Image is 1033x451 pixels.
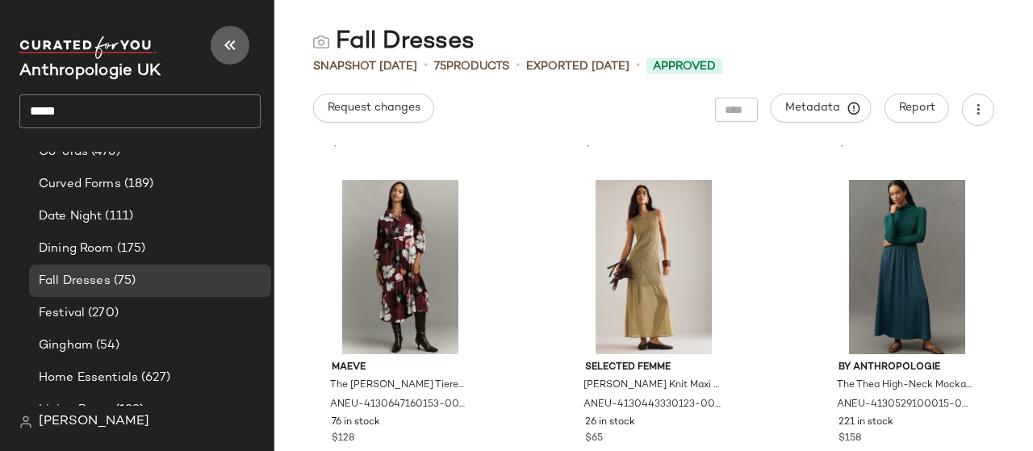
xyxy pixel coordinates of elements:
span: Gingham [39,336,93,355]
span: Approved [653,58,716,75]
span: Snapshot [DATE] [313,58,417,75]
span: Fall Dresses [39,272,111,290]
span: The Thea High-Neck Mockable Maxi Jumper Dress for Women, Polyester/Polyamide/Viscose, Size XS by ... [837,378,974,393]
span: 76 in stock [332,416,380,430]
span: 26 in stock [585,416,635,430]
span: Selected Femme [585,361,722,375]
img: 4130647160153_627_b [319,180,482,354]
span: Curved Forms [39,175,121,194]
span: (111) [102,207,133,226]
span: (627) [138,369,170,387]
span: (175) [114,240,146,258]
span: • [636,56,640,76]
span: Metadata [784,101,858,115]
p: Exported [DATE] [526,58,629,75]
span: (189) [121,175,154,194]
span: Report [898,102,935,115]
span: ANEU-4130647160153-000-627 [330,398,467,412]
span: The [PERSON_NAME] Tiered Midi Shirt Dress for Women, Cotton, Size Small by Maeve at Anthropologie [330,378,467,393]
span: • [424,56,428,76]
span: $65 [585,432,603,446]
span: • [516,56,520,76]
span: Living Room [39,401,112,420]
div: Fall Dresses [313,26,475,58]
span: 75 [434,61,446,73]
span: (75) [111,272,136,290]
span: ANEU-4130529100015-000-037 [837,398,974,412]
button: Request changes [313,94,434,123]
span: 221 in stock [839,416,893,430]
div: Products [434,58,509,75]
span: Current Company Name [19,63,161,80]
span: Date Night [39,207,102,226]
img: svg%3e [19,416,32,428]
span: (270) [85,304,119,323]
span: (199) [112,401,144,420]
span: Request changes [327,102,420,115]
span: Home Essentials [39,369,138,387]
button: Report [885,94,949,123]
img: 4130529100015_037_b [826,180,989,354]
img: cfy_white_logo.C9jOOHJF.svg [19,36,157,59]
img: 4130443330123_035_e4 [572,180,735,354]
span: $158 [839,432,861,446]
span: (54) [93,336,120,355]
span: $128 [332,432,354,446]
span: Festival [39,304,85,323]
span: Maeve [332,361,469,375]
button: Metadata [771,94,872,123]
span: By Anthropologie [839,361,976,375]
span: ANEU-4130443330123-000-035 [583,398,721,412]
span: [PERSON_NAME] [39,412,149,432]
img: svg%3e [313,34,329,50]
span: Dining Room [39,240,114,258]
span: [PERSON_NAME] Knit Maxi Dress for Women in Green, Cotton/Nylon, Size Small by Selected Femme at A... [583,378,721,393]
span: (476) [88,143,120,161]
span: Co-ords [39,143,88,161]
